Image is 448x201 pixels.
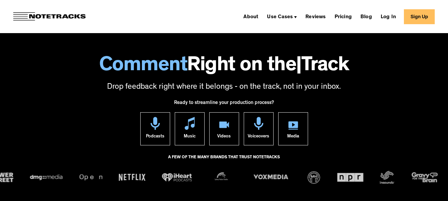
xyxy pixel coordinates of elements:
[267,15,293,20] div: Use Cases
[209,112,239,145] a: Videos
[241,11,261,22] a: About
[404,9,435,24] a: Sign Up
[175,112,205,145] a: Music
[248,130,269,145] div: Voiceovers
[287,130,299,145] div: Media
[7,82,441,93] p: Drop feedback right where it belongs - on the track, not in your inbox.
[146,130,164,145] div: Podcasts
[378,11,399,22] a: Log In
[244,112,274,145] a: Voiceovers
[278,112,308,145] a: Media
[296,56,301,77] span: |
[168,152,280,170] div: A FEW OF THE MANY BRANDS THAT TRUST NOTETRACKS
[99,56,187,77] span: Comment
[217,130,231,145] div: Videos
[174,96,274,112] div: Ready to streamline your production process?
[264,11,299,22] div: Use Cases
[140,112,170,145] a: Podcasts
[184,130,196,145] div: Music
[303,11,328,22] a: Reviews
[332,11,354,22] a: Pricing
[358,11,375,22] a: Blog
[7,56,441,77] h1: Right on the Track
